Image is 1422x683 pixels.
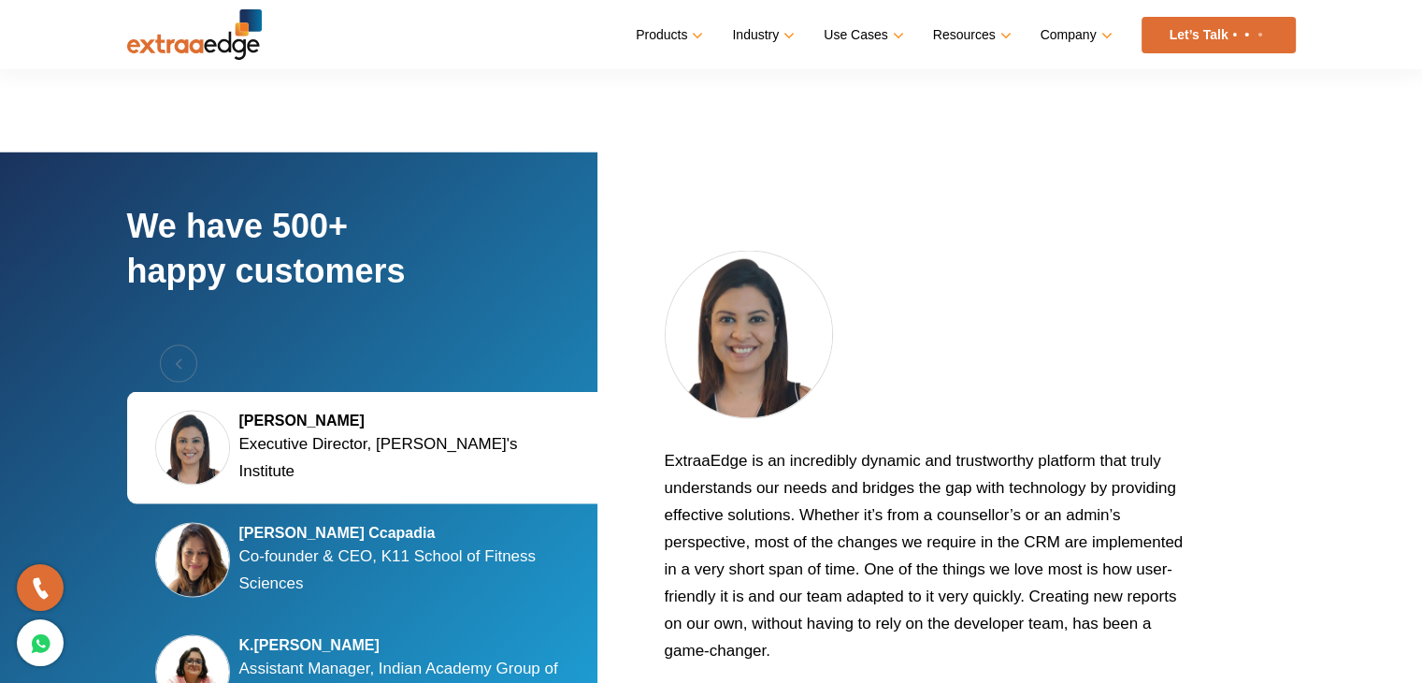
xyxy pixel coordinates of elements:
a: Products [636,22,699,49]
h5: [PERSON_NAME] Ccapadia [239,523,576,542]
a: Company [1041,22,1109,49]
a: Resources [933,22,1008,49]
p: ExtraaEdge is an incredibly dynamic and trustworthy platform that truly understands our needs and... [665,446,1198,677]
h5: [PERSON_NAME] [239,411,576,429]
p: Co-founder & CEO, K11 School of Fitness Sciences [239,542,576,596]
p: Executive Director, [PERSON_NAME]'s Institute [239,429,576,484]
a: Let’s Talk [1142,17,1296,53]
h2: We have 500+ happy customers [127,203,604,344]
a: Use Cases [824,22,899,49]
h5: K.[PERSON_NAME] [239,635,576,654]
a: Industry [732,22,791,49]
